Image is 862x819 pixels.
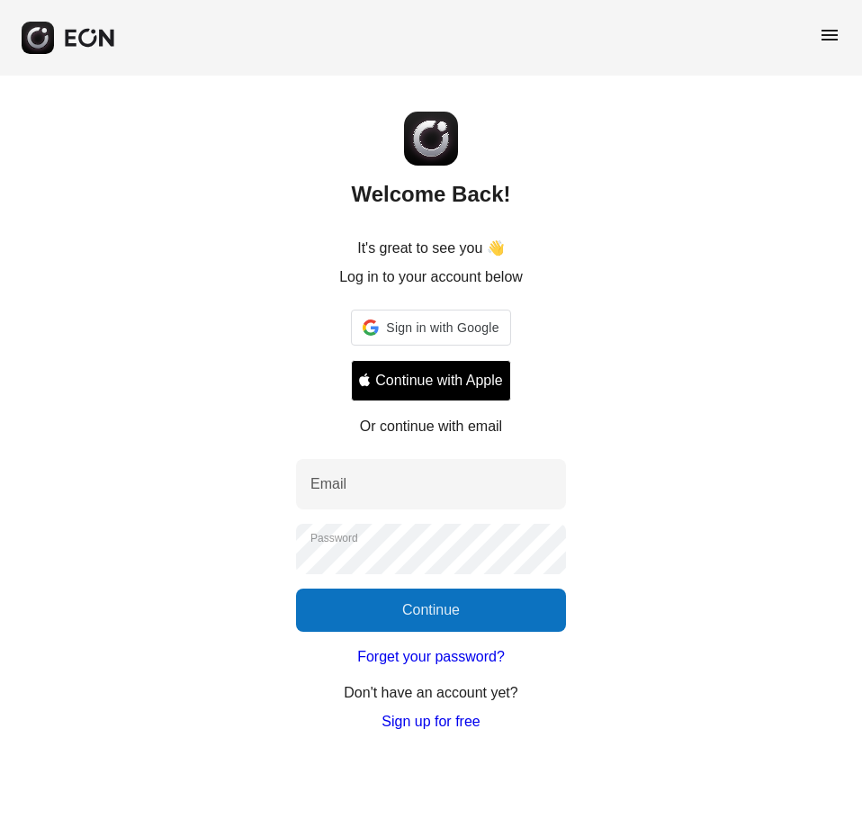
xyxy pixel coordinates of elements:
button: Continue [296,589,566,632]
p: It's great to see you 👋 [357,238,505,259]
a: Forget your password? [357,646,505,668]
h2: Welcome Back! [352,180,511,209]
div: Sign in with Google [351,310,510,346]
label: Email [310,473,346,495]
a: Sign up for free [382,711,480,733]
p: Log in to your account below [339,266,523,288]
p: Or continue with email [360,416,502,437]
span: Sign in with Google [386,317,498,338]
p: Don't have an account yet? [344,682,517,704]
button: Signin with apple ID [351,360,510,401]
label: Password [310,531,358,545]
span: menu [819,24,840,46]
